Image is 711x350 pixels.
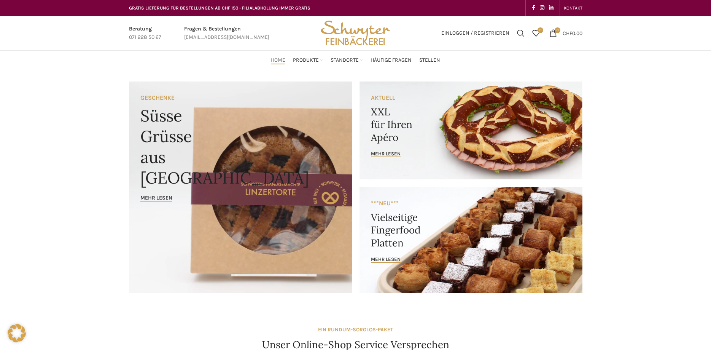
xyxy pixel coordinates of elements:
a: Standorte [331,53,363,68]
div: Main navigation [125,53,586,68]
img: Bäckerei Schwyter [318,16,393,50]
div: Secondary navigation [560,0,586,16]
a: Infobox link [184,25,269,42]
a: Banner link [359,82,582,179]
a: Banner link [129,82,352,293]
span: Häufige Fragen [371,57,412,64]
a: Instagram social link [538,3,547,13]
span: Standorte [331,57,359,64]
a: Produkte [293,53,323,68]
span: GRATIS LIEFERUNG FÜR BESTELLUNGEN AB CHF 150 - FILIALABHOLUNG IMMER GRATIS [129,5,310,11]
span: KONTAKT [564,5,582,11]
a: Infobox link [129,25,161,42]
a: Banner link [359,187,582,293]
a: 0 [528,26,544,41]
span: Einloggen / Registrieren [441,30,509,36]
span: Produkte [293,57,319,64]
a: Linkedin social link [547,3,556,13]
span: Home [271,57,285,64]
a: Stellen [419,53,440,68]
a: 0 CHF0.00 [546,26,586,41]
div: Meine Wunschliste [528,26,544,41]
span: CHF [563,30,572,36]
a: Einloggen / Registrieren [437,26,513,41]
a: Facebook social link [530,3,538,13]
strong: EIN RUNDUM-SORGLOS-PAKET [318,326,393,333]
a: Suchen [513,26,528,41]
bdi: 0.00 [563,30,582,36]
span: Stellen [419,57,440,64]
a: Häufige Fragen [371,53,412,68]
a: Site logo [318,29,393,36]
span: 0 [538,27,543,33]
a: Home [271,53,285,68]
span: 0 [555,27,560,33]
a: KONTAKT [564,0,582,16]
